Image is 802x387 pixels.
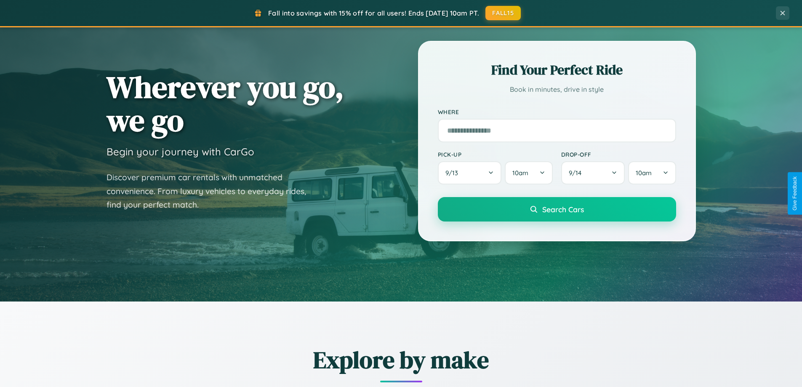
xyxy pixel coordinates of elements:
[107,70,344,137] h1: Wherever you go, we go
[505,161,552,184] button: 10am
[149,344,654,376] h2: Explore by make
[438,151,553,158] label: Pick-up
[107,145,254,158] h3: Begin your journey with CarGo
[438,197,676,222] button: Search Cars
[561,151,676,158] label: Drop-off
[636,169,652,177] span: 10am
[792,176,798,211] div: Give Feedback
[438,61,676,79] h2: Find Your Perfect Ride
[438,108,676,115] label: Where
[485,6,521,20] button: FALL15
[268,9,479,17] span: Fall into savings with 15% off for all users! Ends [DATE] 10am PT.
[569,169,586,177] span: 9 / 14
[628,161,676,184] button: 10am
[445,169,462,177] span: 9 / 13
[561,161,625,184] button: 9/14
[542,205,584,214] span: Search Cars
[512,169,528,177] span: 10am
[438,161,502,184] button: 9/13
[438,83,676,96] p: Book in minutes, drive in style
[107,171,317,212] p: Discover premium car rentals with unmatched convenience. From luxury vehicles to everyday rides, ...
